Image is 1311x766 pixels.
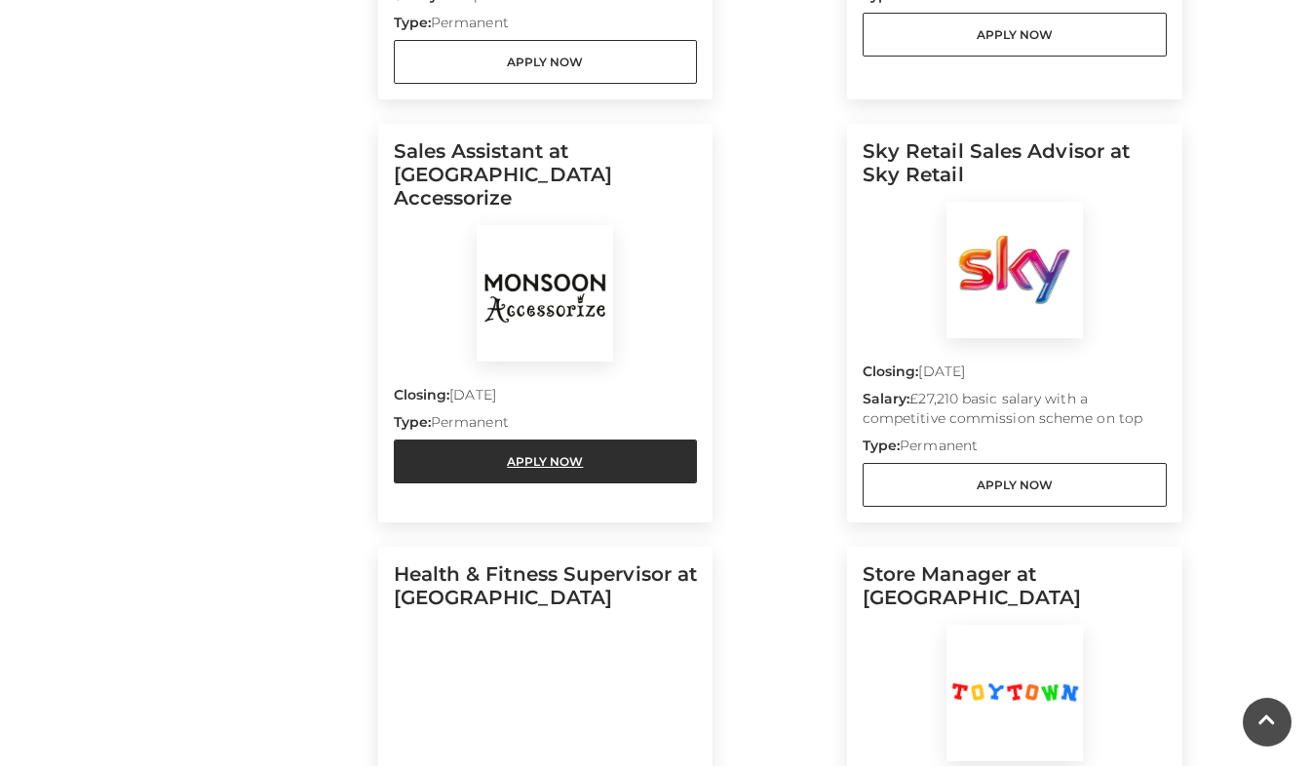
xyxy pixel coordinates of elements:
[863,390,910,407] strong: Salary:
[394,412,698,440] p: Permanent
[863,389,1167,436] p: £27,210 basic salary with a competitive commission scheme on top
[394,562,698,625] h5: Health & Fitness Supervisor at [GEOGRAPHIC_DATA]
[863,436,1167,463] p: Permanent
[394,440,698,483] a: Apply Now
[863,363,919,380] strong: Closing:
[394,13,698,40] p: Permanent
[863,139,1167,202] h5: Sky Retail Sales Advisor at Sky Retail
[946,202,1083,338] img: Sky Retail
[394,385,698,412] p: [DATE]
[394,386,450,403] strong: Closing:
[394,139,698,225] h5: Sales Assistant at [GEOGRAPHIC_DATA] Accessorize
[863,562,1167,625] h5: Store Manager at [GEOGRAPHIC_DATA]
[394,413,431,431] strong: Type:
[946,625,1083,761] img: Toy Town
[863,437,900,454] strong: Type:
[863,13,1167,57] a: Apply Now
[863,463,1167,507] a: Apply Now
[863,362,1167,389] p: [DATE]
[477,225,613,362] img: Monsoon
[394,14,431,31] strong: Type:
[394,40,698,84] a: Apply Now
